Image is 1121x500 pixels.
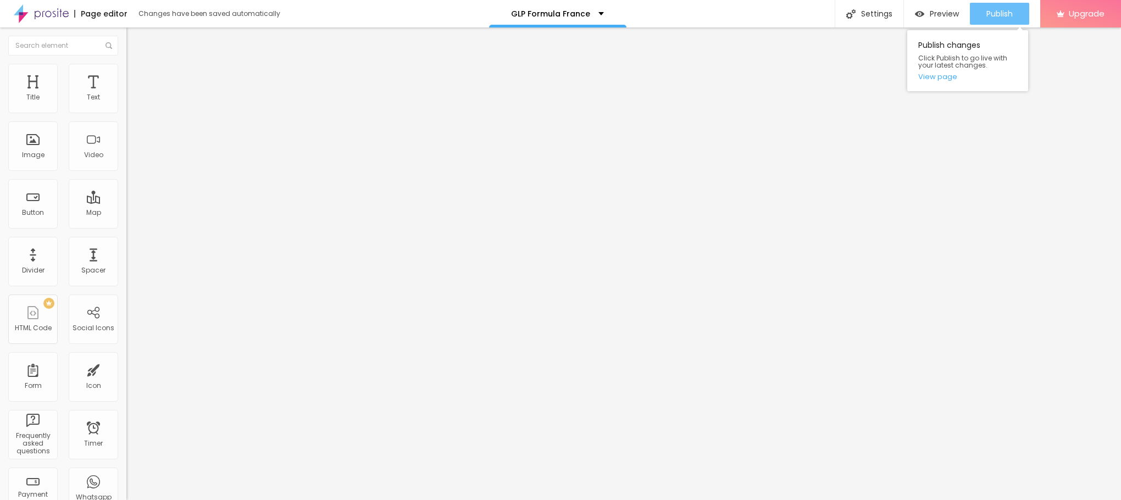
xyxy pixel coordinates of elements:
div: Map [86,209,101,216]
p: GLP Formula France [511,10,590,18]
img: Icone [106,42,112,49]
div: Icon [86,382,101,390]
div: HTML Code [15,324,52,332]
span: Publish [986,9,1013,18]
div: Video [84,151,103,159]
img: view-1.svg [915,9,924,19]
div: Timer [84,440,103,447]
img: Icone [846,9,856,19]
div: Frequently asked questions [11,432,54,455]
div: Page editor [74,10,127,18]
span: Preview [930,9,959,18]
div: Image [22,151,45,159]
span: Click Publish to go live with your latest changes. [918,54,1017,69]
div: Publish changes [907,30,1028,91]
span: Upgrade [1069,9,1105,18]
div: Spacer [81,266,106,274]
a: View page [918,73,1017,80]
div: Button [22,209,44,216]
div: Text [87,93,100,101]
div: Title [26,93,40,101]
iframe: Editor [126,27,1121,500]
div: Social Icons [73,324,114,332]
button: Publish [970,3,1029,25]
div: Changes have been saved automatically [138,10,280,17]
div: Divider [22,266,45,274]
button: Preview [904,3,970,25]
div: Form [25,382,42,390]
input: Search element [8,36,118,55]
